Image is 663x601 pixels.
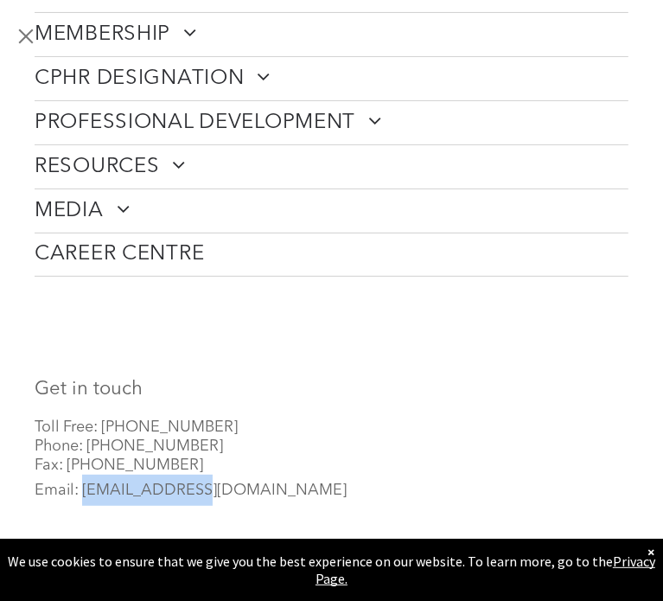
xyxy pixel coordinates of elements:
button: menu [9,19,43,54]
a: RESOURCES [35,145,628,189]
span: Toll Free: [PHONE_NUMBER] [35,419,238,435]
a: MEMBERSHIP [35,13,628,56]
a: PROFESSIONAL DEVELOPMENT [35,101,628,144]
div: Dismiss notification [647,543,654,560]
a: CAREER CENTRE [35,233,628,276]
a: Privacy Page. [316,553,655,587]
span: Phone: [PHONE_NUMBER] [35,438,223,454]
span: Email: [EMAIL_ADDRESS][DOMAIN_NAME] [35,483,347,498]
a: CPHR DESIGNATION [35,57,628,100]
span: Fax: [PHONE_NUMBER] [35,457,203,473]
font: Get in touch [35,380,143,399]
a: MEDIA [35,189,628,233]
